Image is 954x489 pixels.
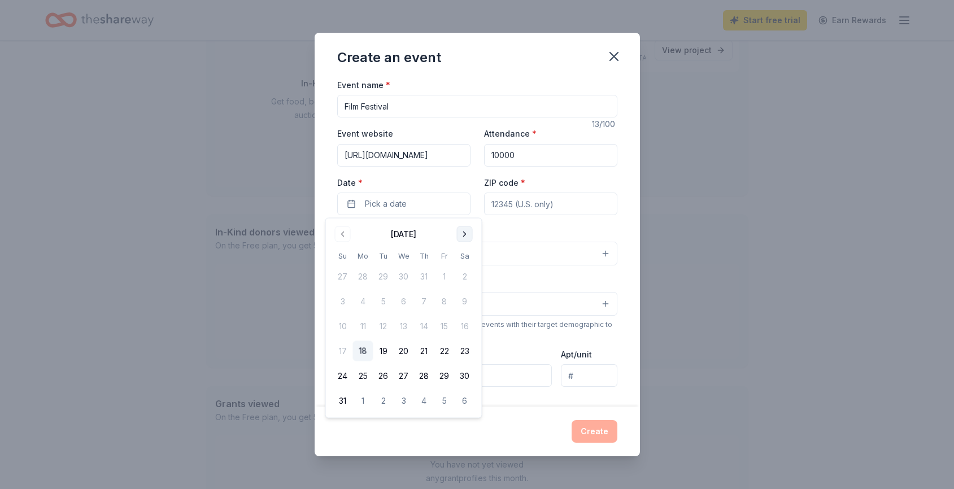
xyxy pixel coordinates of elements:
[373,366,394,386] button: 26
[484,193,617,215] input: 12345 (U.S. only)
[455,366,475,386] button: 30
[455,391,475,411] button: 6
[353,366,373,386] button: 25
[414,391,434,411] button: 4
[337,128,393,139] label: Event website
[592,117,617,131] div: 13 /100
[333,250,353,262] th: Sunday
[333,366,353,386] button: 24
[353,250,373,262] th: Monday
[484,128,537,139] label: Attendance
[394,250,414,262] th: Wednesday
[414,250,434,262] th: Thursday
[333,391,353,411] button: 31
[373,341,394,361] button: 19
[484,144,617,167] input: 20
[337,144,471,167] input: https://www...
[394,341,414,361] button: 20
[434,341,455,361] button: 22
[337,177,471,189] label: Date
[484,177,525,189] label: ZIP code
[365,197,407,211] span: Pick a date
[434,250,455,262] th: Friday
[337,95,617,117] input: Spring Fundraiser
[337,49,441,67] div: Create an event
[337,80,390,91] label: Event name
[335,226,351,242] button: Go to previous month
[373,250,394,262] th: Tuesday
[353,391,373,411] button: 1
[434,391,455,411] button: 5
[455,341,475,361] button: 23
[373,391,394,411] button: 2
[394,366,414,386] button: 27
[457,226,473,242] button: Go to next month
[394,391,414,411] button: 3
[561,364,617,387] input: #
[561,349,592,360] label: Apt/unit
[391,228,416,241] div: [DATE]
[414,341,434,361] button: 21
[414,366,434,386] button: 28
[353,341,373,361] button: 18
[434,366,455,386] button: 29
[455,250,475,262] th: Saturday
[337,193,471,215] button: Pick a date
